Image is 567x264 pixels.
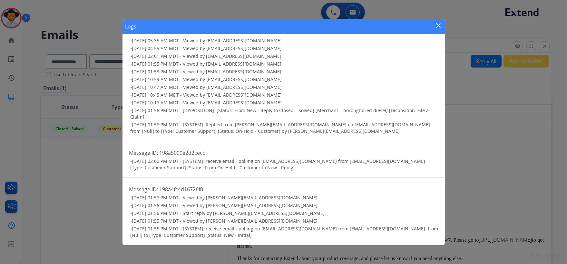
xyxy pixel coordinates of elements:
span: [DATE] 05:35 AM MDT - Viewed by [EMAIL_ADDRESS][DOMAIN_NAME] [132,37,282,44]
span: [DATE] 02:01 PM MDT - Viewed by [EMAIL_ADDRESS][DOMAIN_NAME] [132,53,281,59]
h3: • [130,195,438,201]
span: [DATE] 10:47 AM MDT - Viewed by [EMAIL_ADDRESS][DOMAIN_NAME] [132,84,282,90]
h3: • [130,45,438,52]
span: [DATE] 02:00 PM MDT - [SYSTEM]: receive email - polling on [EMAIL_ADDRESS][DOMAIN_NAME] from [EMA... [130,158,426,171]
span: [DATE] 01:56 PM MDT - Viewed by [PERSON_NAME][EMAIL_ADDRESS][DOMAIN_NAME] [132,202,318,208]
h3: • [130,76,438,83]
span: [DATE] 01:56 PM MDT - [DISPOSITION]: [Status: From New - Reply to Closed – Solved] [Merchant: Tho... [130,107,429,120]
h3: • [130,53,438,59]
h3: • [130,158,438,171]
span: [DATE] 01:55 PM MDT - Viewed by [PERSON_NAME][EMAIL_ADDRESS][DOMAIN_NAME] [132,218,318,224]
span: [DATE] 01:56 PM MDT - [SYSTEM]: Replied from [PERSON_NAME][EMAIL_ADDRESS][DOMAIN_NAME] on [EMAIL_... [130,121,430,134]
h3: • [130,69,438,75]
span: [DATE] 01:55 PM MDT - [SYSTEM]: receive email - polling on [EMAIL_ADDRESS][DOMAIN_NAME] from [EMA... [130,226,438,238]
span: [DATE] 04:55 AM MDT - Viewed by [EMAIL_ADDRESS][DOMAIN_NAME] [132,45,282,51]
h3: • [130,84,438,90]
span: Message ID: [129,149,158,156]
h3: • [130,61,438,67]
h3: • [130,218,438,224]
h3: • [130,202,438,209]
span: [DATE] 01:53 PM MDT - Viewed by [EMAIL_ADDRESS][DOMAIN_NAME] [132,69,281,75]
span: [DATE] 10:45 AM MDT - Viewed by [EMAIL_ADDRESS][DOMAIN_NAME] [132,92,282,98]
span: [DATE] 01:56 PM MDT - Viewed by [PERSON_NAME][EMAIL_ADDRESS][DOMAIN_NAME] [132,195,318,201]
h3: • [130,226,438,238]
span: [DATE] 01:56 PM MDT - Start reply by [PERSON_NAME][EMAIL_ADDRESS][DOMAIN_NAME] [132,210,325,216]
h3: • [130,37,438,44]
span: 198a4fc4d16726f0 [159,186,203,193]
h1: Logs [125,23,136,30]
h3: • [130,92,438,98]
mat-icon: close [435,22,442,29]
span: [DATE] 01:55 PM MDT - Viewed by [EMAIL_ADDRESS][DOMAIN_NAME] [132,61,281,67]
h3: • [130,100,438,106]
span: 198a5000e2d2cec5 [159,149,205,156]
h3: • [130,107,438,120]
h3: • [130,210,438,216]
span: Message ID: [129,186,158,193]
p: 0.20.1027RC [531,252,561,260]
span: [DATE] 10:59 AM MDT - Viewed by [EMAIL_ADDRESS][DOMAIN_NAME] [132,76,282,82]
h3: • [130,121,438,134]
span: [DATE] 10:16 AM MDT - Viewed by [EMAIL_ADDRESS][DOMAIN_NAME] [132,100,282,106]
